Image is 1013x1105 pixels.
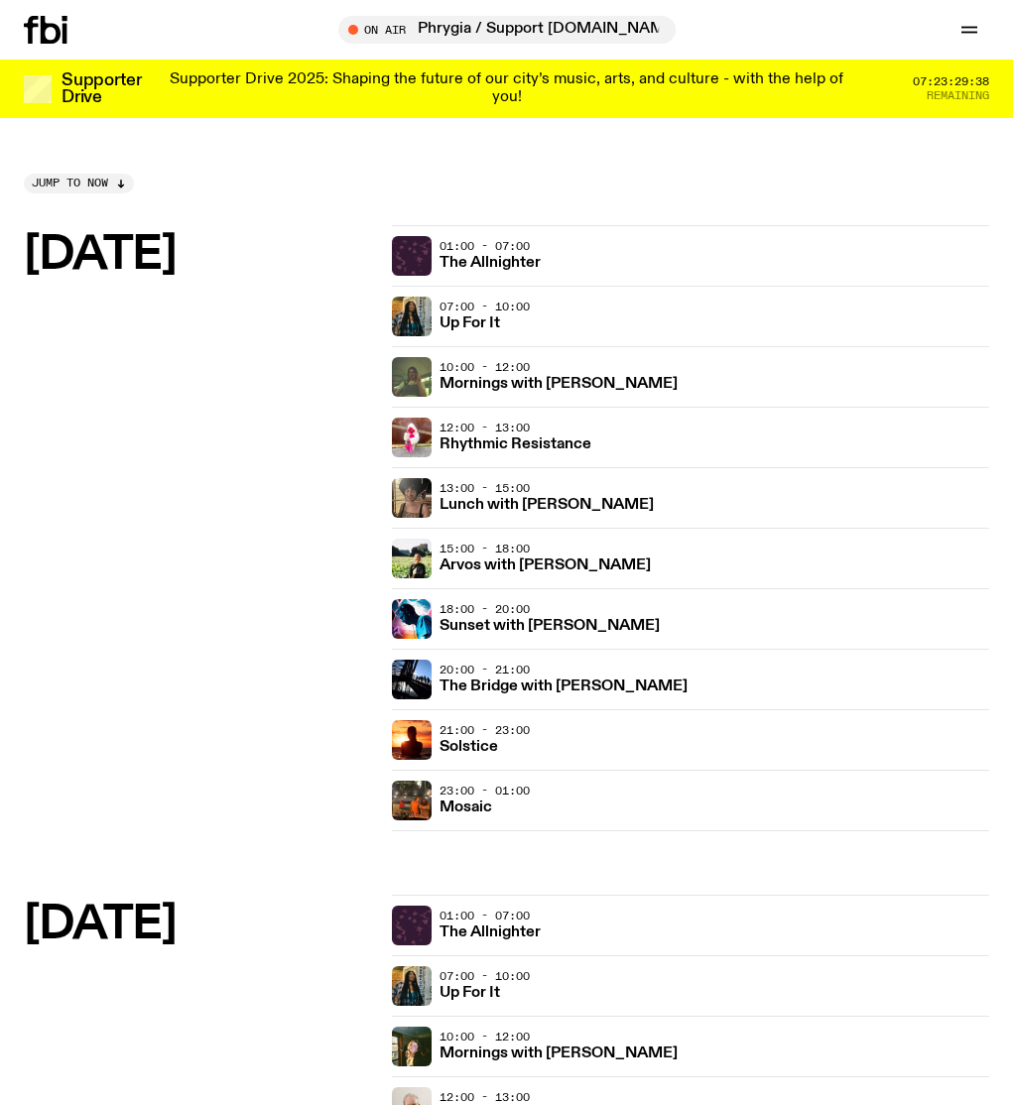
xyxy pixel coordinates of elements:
[927,90,989,101] span: Remaining
[440,800,492,815] h3: Mosaic
[32,178,108,188] span: Jump to now
[440,921,541,940] a: The Allnighter
[440,615,660,634] a: Sunset with [PERSON_NAME]
[440,359,530,375] span: 10:00 - 12:00
[440,373,678,392] a: Mornings with [PERSON_NAME]
[440,299,530,314] span: 07:00 - 10:00
[913,76,989,87] span: 07:23:29:38
[440,494,654,513] a: Lunch with [PERSON_NAME]
[440,238,530,254] span: 01:00 - 07:00
[167,71,846,106] p: Supporter Drive 2025: Shaping the future of our city’s music, arts, and culture - with the help o...
[440,558,651,573] h3: Arvos with [PERSON_NAME]
[440,925,541,940] h3: The Allnighter
[440,316,500,331] h3: Up For It
[440,433,591,452] a: Rhythmic Resistance
[440,312,500,331] a: Up For It
[440,797,492,815] a: Mosaic
[440,377,678,392] h3: Mornings with [PERSON_NAME]
[24,233,376,278] h2: [DATE]
[440,256,541,271] h3: The Allnighter
[440,675,688,694] a: The Bridge with [PERSON_NAME]
[440,982,500,1001] a: Up For It
[62,72,141,106] h3: Supporter Drive
[24,174,134,193] button: Jump to now
[440,1029,530,1044] span: 10:00 - 12:00
[440,783,530,798] span: 23:00 - 01:00
[440,601,530,617] span: 18:00 - 20:00
[392,660,432,699] img: People climb Sydney's Harbour Bridge
[392,720,432,760] img: A girl standing in the ocean as waist level, staring into the rise of the sun.
[392,297,432,336] img: Ify - a Brown Skin girl with black braided twists, looking up to the side with her tongue stickin...
[440,437,591,452] h3: Rhythmic Resistance
[392,781,432,820] img: Tommy and Jono Playing at a fundraiser for Palestine
[440,498,654,513] h3: Lunch with [PERSON_NAME]
[440,662,530,677] span: 20:00 - 21:00
[338,16,676,44] button: On AirPhrygia / Support [DOMAIN_NAME] - 100% [GEOGRAPHIC_DATA] fusion
[440,740,498,755] h3: Solstice
[392,599,432,639] img: Simon Caldwell stands side on, looking downwards. He has headphones on. Behind him is a brightly ...
[440,554,651,573] a: Arvos with [PERSON_NAME]
[440,968,530,984] span: 07:00 - 10:00
[440,480,530,496] span: 13:00 - 15:00
[440,679,688,694] h3: The Bridge with [PERSON_NAME]
[392,1027,432,1066] img: Freya smiles coyly as she poses for the image.
[440,1046,678,1061] h3: Mornings with [PERSON_NAME]
[392,418,432,457] img: Attu crouches on gravel in front of a brown wall. They are wearing a white fur coat with a hood, ...
[392,539,432,578] img: Bri is smiling and wearing a black t-shirt. She is standing in front of a lush, green field. Ther...
[440,619,660,634] h3: Sunset with [PERSON_NAME]
[440,1043,678,1061] a: Mornings with [PERSON_NAME]
[392,966,432,1006] img: Ify - a Brown Skin girl with black braided twists, looking up to the side with her tongue stickin...
[24,903,376,947] h2: [DATE]
[440,1089,530,1105] span: 12:00 - 13:00
[440,908,530,923] span: 01:00 - 07:00
[440,420,530,435] span: 12:00 - 13:00
[440,541,530,556] span: 15:00 - 18:00
[440,986,500,1001] h3: Up For It
[392,357,432,397] img: Jim Kretschmer in a really cute outfit with cute braids, standing on a train holding up a peace s...
[440,722,530,738] span: 21:00 - 23:00
[440,252,541,271] a: The Allnighter
[440,736,498,755] a: Solstice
